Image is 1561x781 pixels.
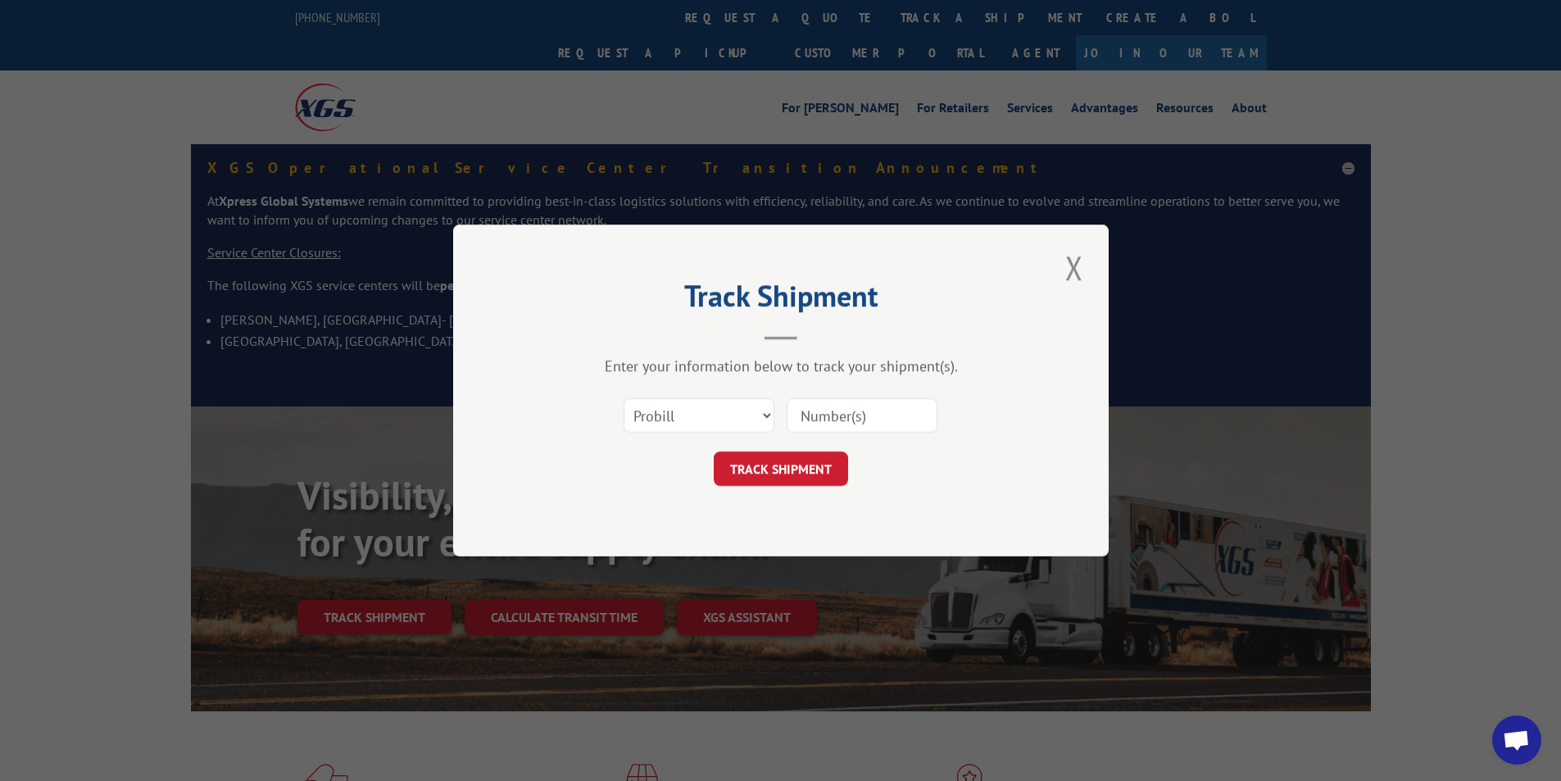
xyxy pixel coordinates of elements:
[535,356,1027,375] div: Enter your information below to track your shipment(s).
[714,452,848,486] button: TRACK SHIPMENT
[1060,245,1088,290] button: Close modal
[535,284,1027,316] h2: Track Shipment
[1492,715,1541,765] a: Open chat
[787,398,937,433] input: Number(s)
